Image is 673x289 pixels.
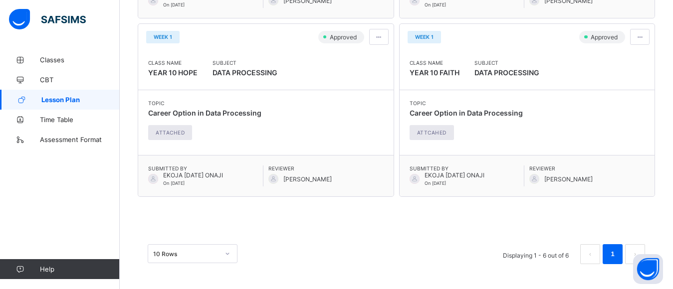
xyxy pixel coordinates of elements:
[425,180,446,186] span: On [DATE]
[213,66,277,80] span: DATA PROCESSING
[608,248,617,261] a: 1
[163,171,223,179] span: EKOJA [DATE] ONAJI
[474,66,539,80] span: DATA PROCESSING
[590,33,621,41] span: Approved
[163,180,185,186] span: On [DATE]
[40,76,120,84] span: CBT
[580,244,600,264] li: 上一页
[625,244,645,264] li: 下一页
[580,244,600,264] button: prev page
[625,244,645,264] button: next page
[329,33,360,41] span: Approved
[148,109,261,117] span: Career Option in Data Processing
[283,175,332,183] span: [PERSON_NAME]
[163,2,185,7] span: On [DATE]
[154,34,172,40] span: WEEK 1
[156,130,185,136] span: attached
[474,60,539,66] span: Subject
[41,96,120,104] span: Lesson Plan
[544,175,593,183] span: [PERSON_NAME]
[153,250,219,258] div: 10 Rows
[410,60,459,66] span: Class Name
[603,244,623,264] li: 1
[425,2,446,7] span: On [DATE]
[148,100,261,106] span: Topic
[410,68,459,77] span: YEAR 10 FAITH
[417,130,447,136] span: attcahed
[40,56,120,64] span: Classes
[410,165,524,171] span: Submitted By
[40,136,120,144] span: Assessment Format
[633,254,663,284] button: Open asap
[410,100,523,106] span: Topic
[410,109,523,117] span: Career Option in Data Processing
[529,165,645,171] span: Reviewer
[148,165,263,171] span: Submitted By
[148,60,198,66] span: Class Name
[415,34,434,40] span: WEEK 1
[40,265,119,273] span: Help
[268,165,384,171] span: Reviewer
[425,171,484,179] span: EKOJA [DATE] ONAJI
[40,116,120,124] span: Time Table
[9,9,86,30] img: safsims
[148,68,198,77] span: YEAR 10 HOPE
[495,244,576,264] li: Displaying 1 - 6 out of 6
[213,60,277,66] span: Subject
